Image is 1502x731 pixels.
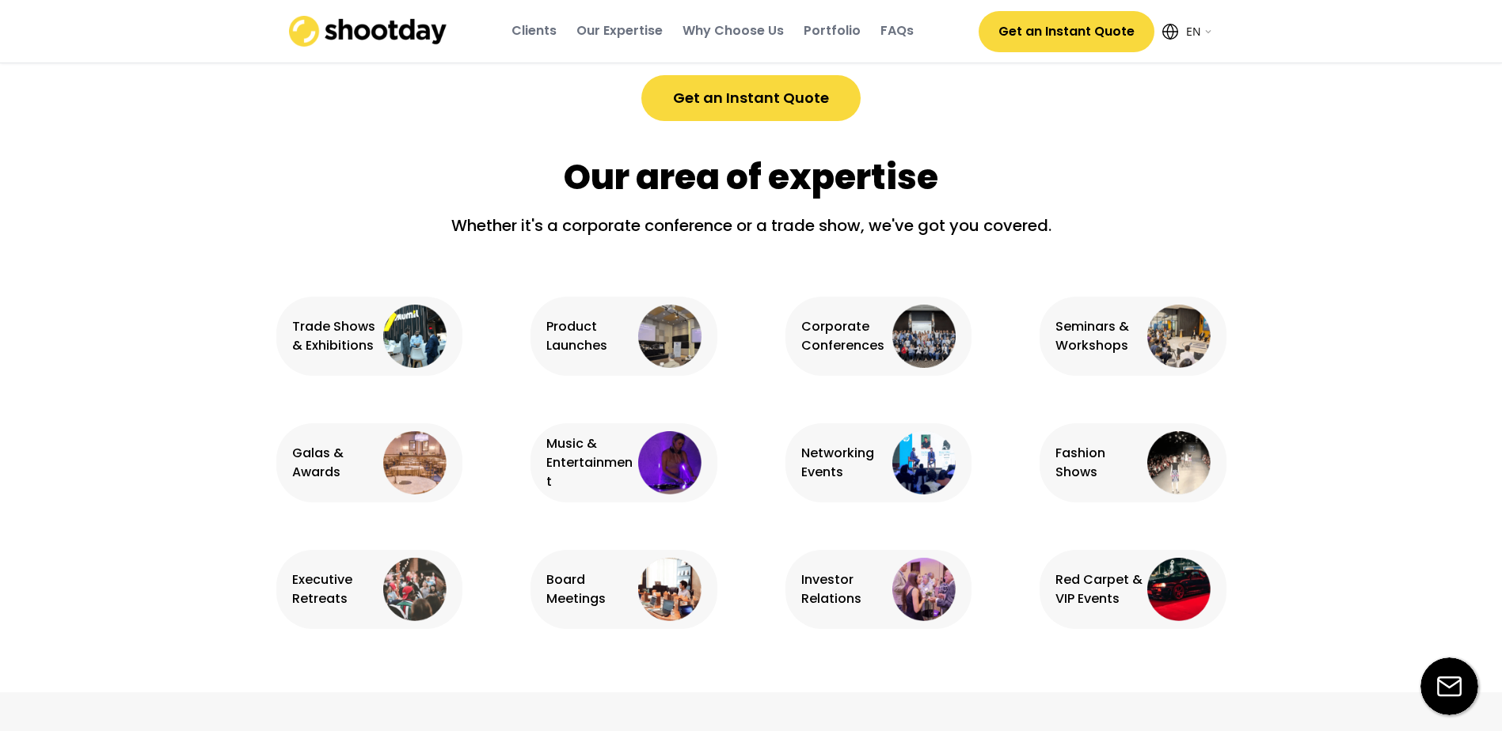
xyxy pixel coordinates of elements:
[383,558,447,621] img: prewedding-circle%403x.webp
[638,558,702,621] img: board%20meeting%403x.webp
[576,22,663,40] div: Our Expertise
[289,16,447,47] img: shootday_logo.png
[511,22,557,40] div: Clients
[383,431,447,494] img: gala%20event%403x.webp
[801,317,889,355] div: Corporate Conferences
[892,431,956,494] img: networking%20event%402x.png
[435,214,1068,249] div: Whether it's a corporate conference or a trade show, we've got you covered.
[804,22,861,40] div: Portfolio
[1162,24,1178,40] img: Icon%20feather-globe%20%281%29.svg
[1055,570,1143,608] div: Red Carpet & VIP Events
[1055,444,1143,482] div: Fashion Shows
[683,22,784,40] div: Why Choose Us
[638,305,702,368] img: product%20launches%403x.webp
[292,317,380,355] div: Trade Shows & Exhibitions
[546,570,634,608] div: Board Meetings
[892,558,956,621] img: investor%20relations%403x.webp
[880,22,914,40] div: FAQs
[892,305,956,368] img: corporate%20conference%403x.webp
[979,11,1154,52] button: Get an Instant Quote
[1147,558,1211,621] img: VIP%20event%403x.webp
[564,153,938,202] div: Our area of expertise
[1147,305,1211,368] img: seminars%403x.webp
[383,305,447,368] img: exhibition%402x.png
[292,570,380,608] div: Executive Retreats
[801,444,889,482] div: Networking Events
[1147,431,1211,494] img: fashion%20event%403x.webp
[292,444,380,482] div: Galas & Awards
[638,431,702,494] img: entertainment%403x.webp
[546,317,634,355] div: Product Launches
[1055,317,1143,355] div: Seminars & Workshops
[546,434,634,491] div: Music & Entertainment
[1420,657,1478,715] img: email-icon%20%281%29.svg
[641,75,861,121] button: Get an Instant Quote
[801,570,889,608] div: Investor Relations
